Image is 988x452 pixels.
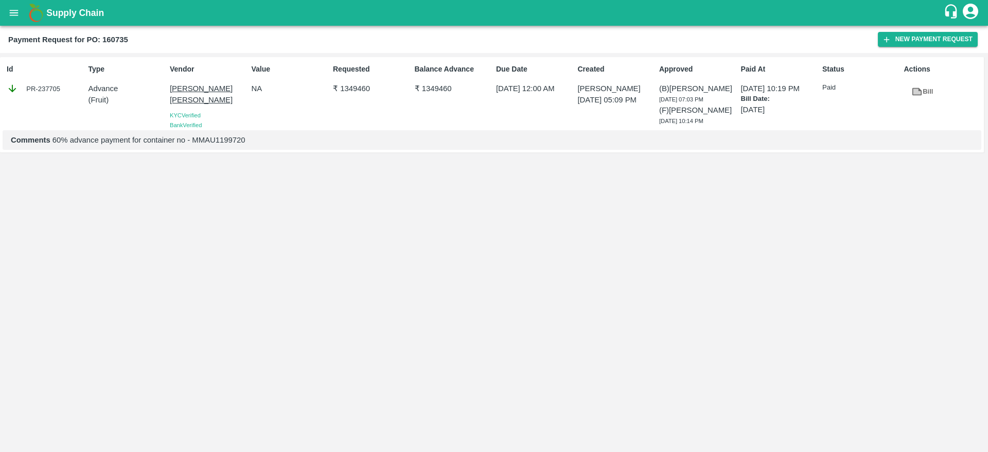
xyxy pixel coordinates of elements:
[170,112,201,118] span: KYC Verified
[2,1,26,25] button: open drawer
[46,6,943,20] a: Supply Chain
[659,96,703,102] span: [DATE] 07:03 PM
[7,64,84,75] p: Id
[89,94,166,106] p: ( Fruit )
[46,8,104,18] b: Supply Chain
[252,83,329,94] p: NA
[496,64,573,75] p: Due Date
[659,83,736,94] p: (B) [PERSON_NAME]
[170,83,247,106] p: [PERSON_NAME] [PERSON_NAME]
[496,83,573,94] p: [DATE] 12:00 AM
[170,122,202,128] span: Bank Verified
[904,64,981,75] p: Actions
[659,64,736,75] p: Approved
[741,83,818,94] p: [DATE] 10:19 PM
[11,136,50,144] b: Comments
[26,3,46,23] img: logo
[741,104,818,115] p: [DATE]
[415,64,492,75] p: Balance Advance
[741,64,818,75] p: Paid At
[8,36,128,44] b: Payment Request for PO: 160735
[961,2,980,24] div: account of current user
[333,83,410,94] p: ₹ 1349460
[943,4,961,22] div: customer-support
[578,64,655,75] p: Created
[333,64,410,75] p: Requested
[822,64,899,75] p: Status
[11,134,973,146] p: 60% advance payment for container no - MMAU1199720
[252,64,329,75] p: Value
[578,83,655,94] p: [PERSON_NAME]
[822,83,899,93] p: Paid
[7,83,84,94] div: PR-237705
[578,94,655,106] p: [DATE] 05:09 PM
[659,105,736,116] p: (F) [PERSON_NAME]
[415,83,492,94] p: ₹ 1349460
[89,64,166,75] p: Type
[904,83,941,101] a: Bill
[878,32,978,47] button: New Payment Request
[741,94,818,104] p: Bill Date:
[170,64,247,75] p: Vendor
[89,83,166,94] p: Advance
[659,118,703,124] span: [DATE] 10:14 PM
